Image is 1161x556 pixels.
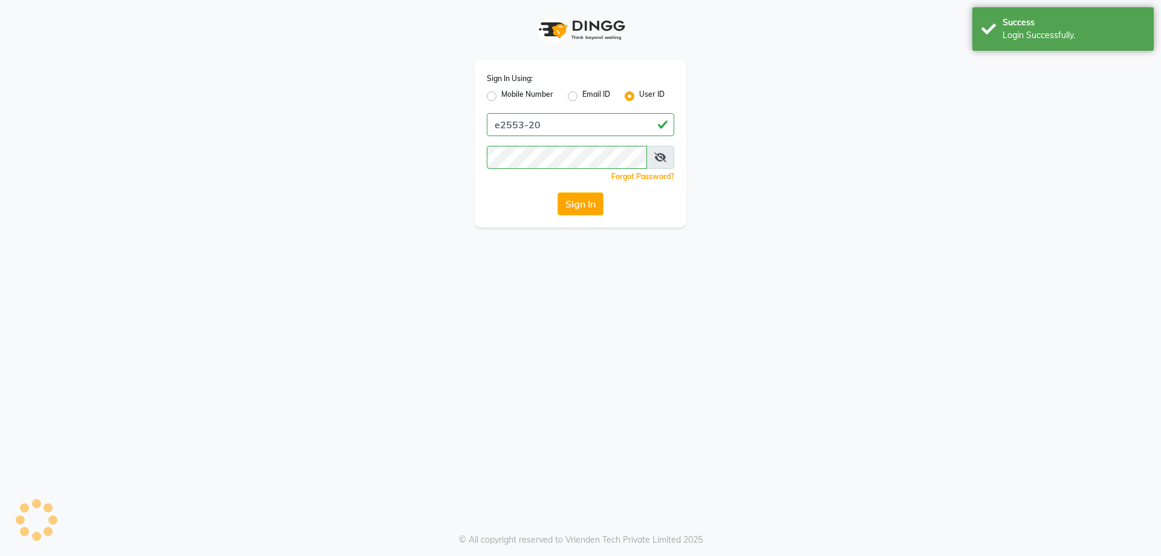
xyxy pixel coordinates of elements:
label: Sign In Using: [487,73,533,84]
label: Mobile Number [501,89,553,103]
a: Forgot Password? [611,172,674,181]
img: logo1.svg [532,12,629,48]
div: Success [1003,16,1145,29]
label: User ID [639,89,665,103]
button: Sign In [558,192,603,215]
div: Login Successfully. [1003,29,1145,42]
input: Username [487,113,674,136]
label: Email ID [582,89,610,103]
input: Username [487,146,647,169]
